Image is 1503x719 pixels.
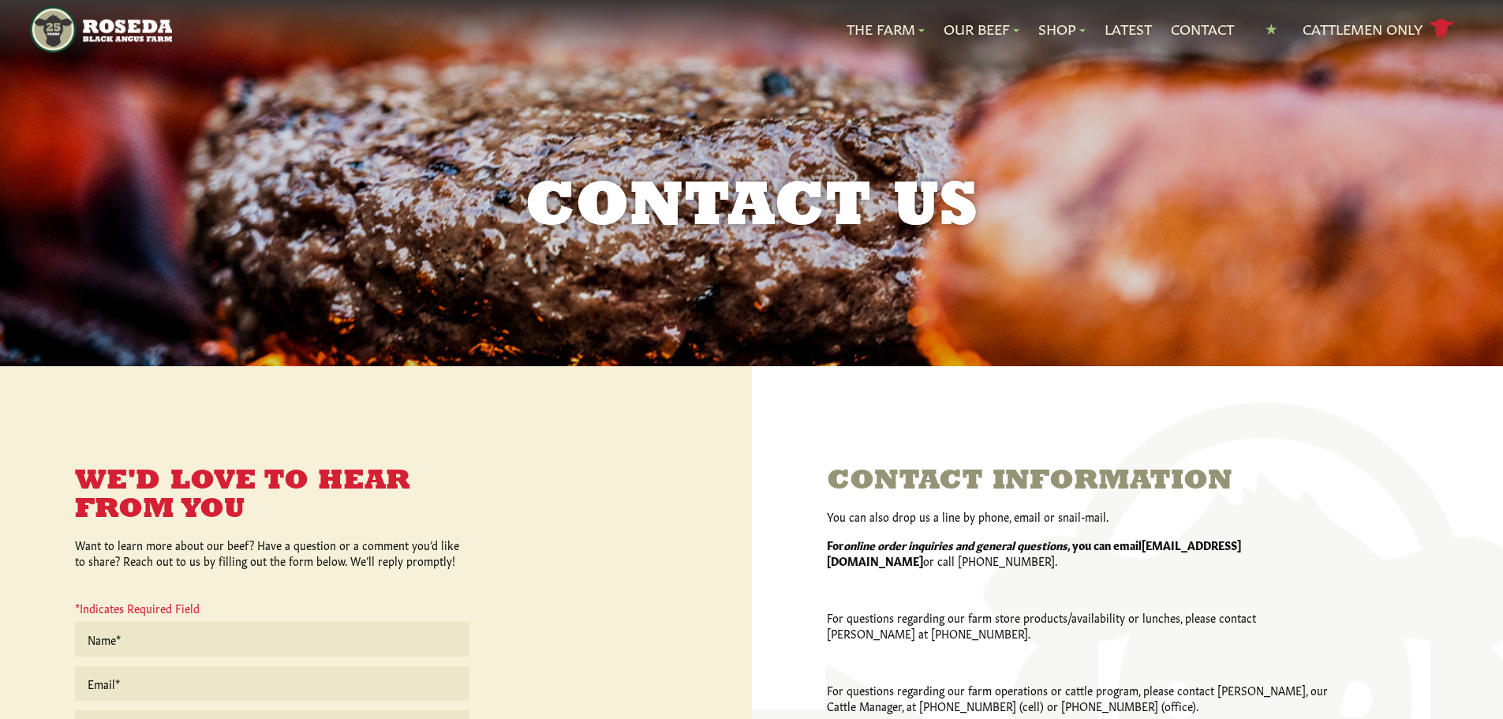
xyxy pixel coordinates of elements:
[1105,19,1152,39] a: Latest
[1038,19,1086,39] a: Shop
[75,622,469,657] input: Name*
[827,609,1332,641] p: For questions regarding our farm store products/availability or lunches, please contact [PERSON_N...
[843,537,1067,552] em: online order inquiries and general questions
[827,537,1142,552] strong: For , you can email
[827,508,1332,524] p: You can also drop us a line by phone, email or snail-mail.
[1171,19,1234,39] a: Contact
[75,600,469,622] p: *Indicates Required Field
[827,537,1332,568] p: or call [PHONE_NUMBER].
[75,666,469,701] input: Email*
[827,467,1332,496] h3: Contact Information
[944,19,1019,39] a: Our Beef
[348,177,1156,240] h1: Contact Us
[827,682,1332,713] p: For questions regarding our farm operations or cattle program, please contact [PERSON_NAME], our ...
[847,19,925,39] a: The Farm
[75,467,469,524] h3: We'd Love to Hear From You
[1303,16,1454,43] a: Cattlemen Only
[30,6,171,53] img: https://roseda.com/wp-content/uploads/2021/05/roseda-25-header.png
[75,537,469,568] p: Want to learn more about our beef? Have a question or a comment you’d like to share? Reach out to...
[827,537,1241,568] strong: [EMAIL_ADDRESS][DOMAIN_NAME]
